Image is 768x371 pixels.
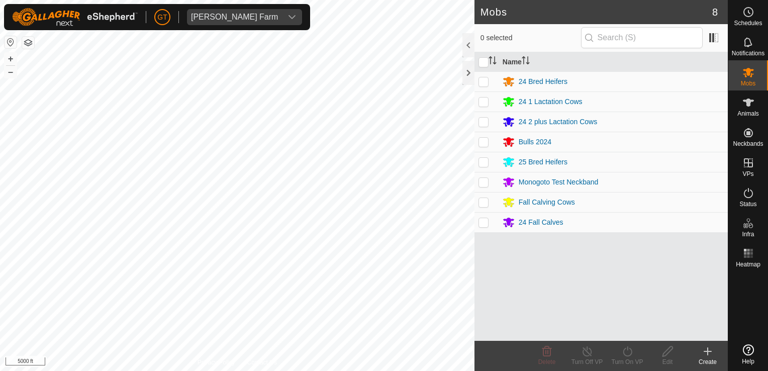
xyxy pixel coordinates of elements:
span: GT [157,12,167,23]
h2: Mobs [481,6,712,18]
span: VPs [742,171,753,177]
button: Reset Map [5,36,17,48]
div: [PERSON_NAME] Farm [191,13,278,21]
div: dropdown trigger [282,9,302,25]
div: Turn On VP [607,357,647,366]
span: Animals [737,111,759,117]
span: Thoren Farm [187,9,282,25]
div: 25 Bred Heifers [519,157,567,167]
span: Mobs [741,80,755,86]
span: 0 selected [481,33,581,43]
img: Gallagher Logo [12,8,138,26]
div: Monogoto Test Neckband [519,177,599,188]
span: Neckbands [733,141,763,147]
div: Create [688,357,728,366]
input: Search (S) [581,27,703,48]
span: Schedules [734,20,762,26]
div: 24 Fall Calves [519,217,563,228]
th: Name [499,52,728,72]
div: Edit [647,357,688,366]
p-sorticon: Activate to sort [489,58,497,66]
p-sorticon: Activate to sort [522,58,530,66]
div: Fall Calving Cows [519,197,575,208]
button: – [5,66,17,78]
span: Help [742,358,754,364]
div: 24 2 plus Lactation Cows [519,117,597,127]
div: 24 Bred Heifers [519,76,567,87]
span: Status [739,201,756,207]
button: + [5,53,17,65]
span: 8 [712,5,718,20]
span: Notifications [732,50,764,56]
a: Help [728,340,768,368]
div: Turn Off VP [567,357,607,366]
span: Heatmap [736,261,760,267]
span: Infra [742,231,754,237]
button: Map Layers [22,37,34,49]
a: Privacy Policy [198,358,235,367]
a: Contact Us [247,358,277,367]
div: Bulls 2024 [519,137,551,147]
span: Delete [538,358,556,365]
div: 24 1 Lactation Cows [519,97,583,107]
